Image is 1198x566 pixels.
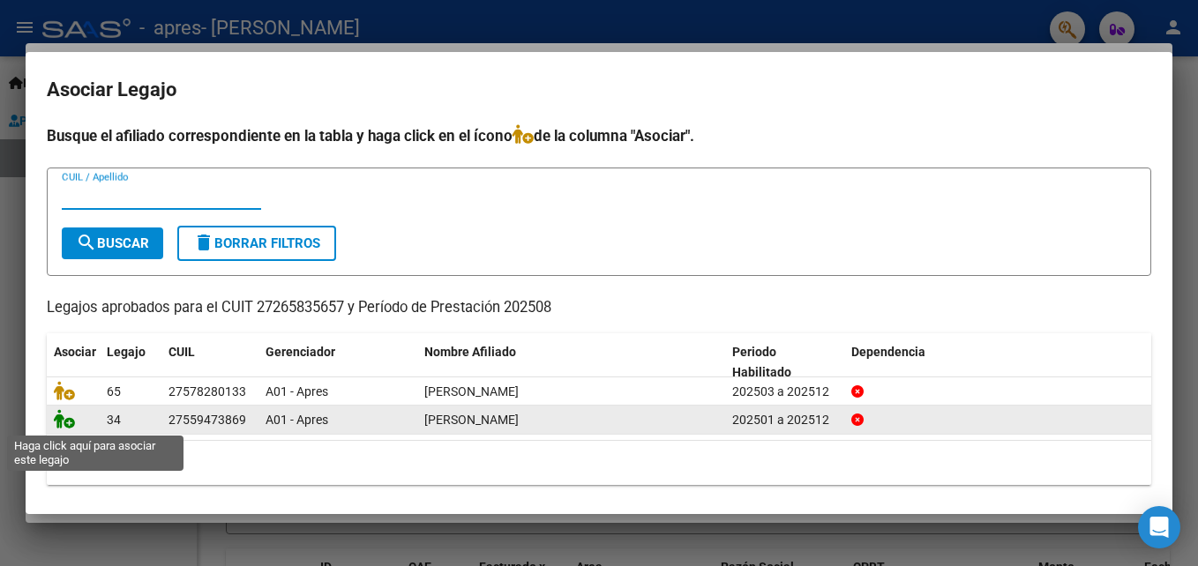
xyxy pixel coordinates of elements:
mat-icon: delete [193,232,214,253]
span: Legajo [107,345,146,359]
p: Legajos aprobados para el CUIT 27265835657 y Período de Prestación 202508 [47,297,1151,319]
datatable-header-cell: Nombre Afiliado [417,333,725,391]
datatable-header-cell: CUIL [161,333,258,391]
span: 34 [107,413,121,427]
span: Nombre Afiliado [424,345,516,359]
span: CUIL [168,345,195,359]
div: 27559473869 [168,410,246,430]
span: Periodo Habilitado [732,345,791,379]
span: Gerenciador [266,345,335,359]
span: Asociar [54,345,96,359]
h4: Busque el afiliado correspondiente en la tabla y haga click en el ícono de la columna "Asociar". [47,124,1151,147]
div: 2 registros [47,441,1151,485]
div: Open Intercom Messenger [1138,506,1180,548]
datatable-header-cell: Asociar [47,333,100,391]
span: A01 - Apres [266,413,328,427]
datatable-header-cell: Dependencia [844,333,1152,391]
span: 65 [107,384,121,398]
span: Borrar Filtros [193,235,320,251]
span: MATTIA MILAGROS ABIGAIL [424,384,519,398]
button: Borrar Filtros [177,226,336,261]
mat-icon: search [76,232,97,253]
datatable-header-cell: Gerenciador [258,333,417,391]
h2: Asociar Legajo [47,73,1151,107]
span: ESCOBAR MILA JOSEFINA [424,413,519,427]
datatable-header-cell: Legajo [100,333,161,391]
span: Buscar [76,235,149,251]
span: A01 - Apres [266,384,328,398]
div: 27578280133 [168,382,246,402]
div: 202503 a 202512 [732,382,837,402]
div: 202501 a 202512 [732,410,837,430]
datatable-header-cell: Periodo Habilitado [725,333,844,391]
button: Buscar [62,227,163,259]
span: Dependencia [851,345,925,359]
